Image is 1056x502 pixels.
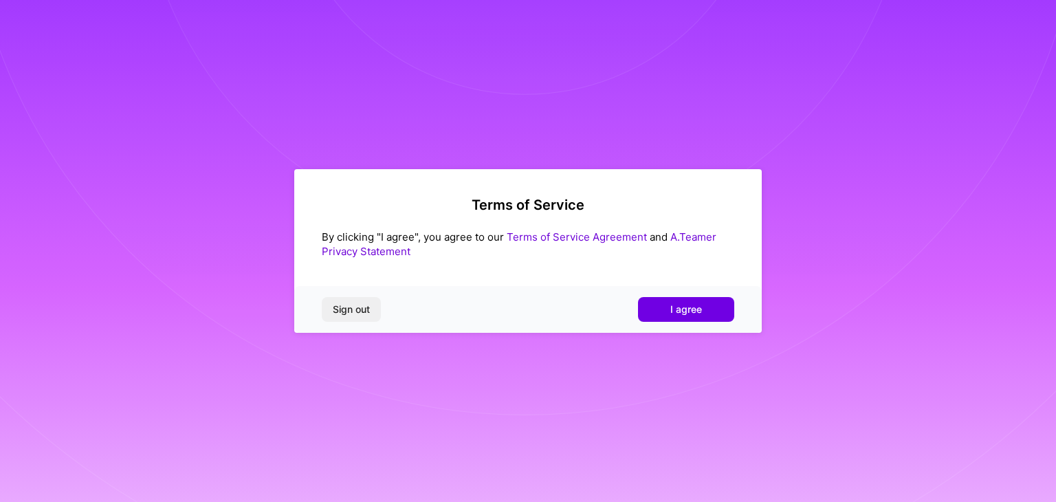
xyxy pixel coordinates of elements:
span: Sign out [333,303,370,316]
span: I agree [670,303,702,316]
a: Terms of Service Agreement [507,230,647,243]
button: I agree [638,297,734,322]
button: Sign out [322,297,381,322]
h2: Terms of Service [322,197,734,213]
div: By clicking "I agree", you agree to our and [322,230,734,259]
